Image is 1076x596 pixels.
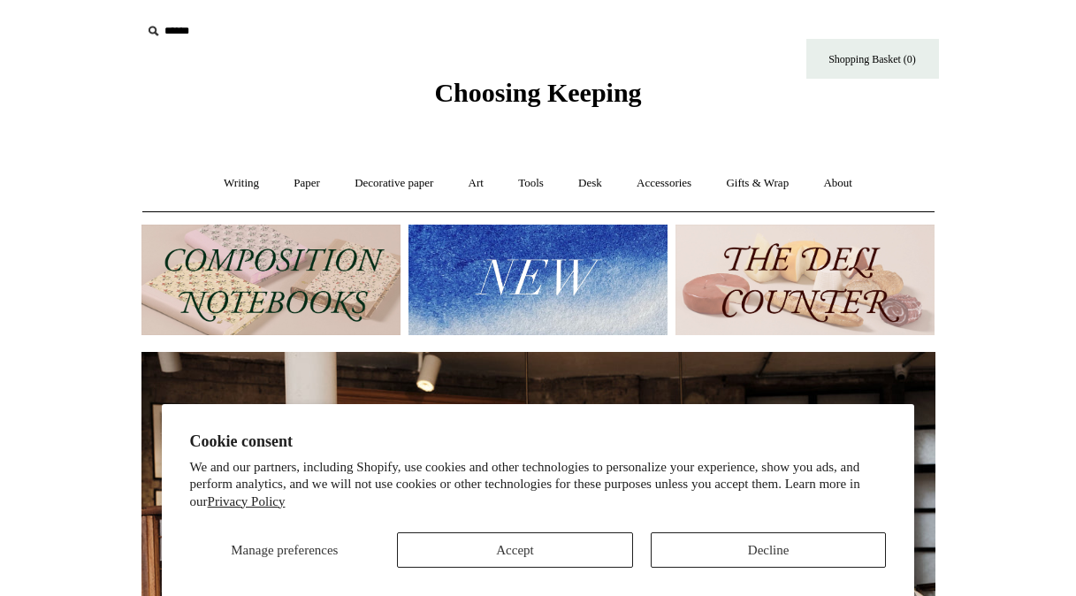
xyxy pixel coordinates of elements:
[141,225,401,335] img: 202302 Composition ledgers.jpg__PID:69722ee6-fa44-49dd-a067-31375e5d54ec
[710,160,805,207] a: Gifts & Wrap
[208,494,286,508] a: Privacy Policy
[434,92,641,104] a: Choosing Keeping
[339,160,449,207] a: Decorative paper
[502,160,560,207] a: Tools
[651,532,887,568] button: Decline
[806,39,939,79] a: Shopping Basket (0)
[397,532,633,568] button: Accept
[562,160,618,207] a: Desk
[675,225,935,335] img: The Deli Counter
[190,459,887,511] p: We and our partners, including Shopify, use cookies and other technologies to personalize your ex...
[408,225,668,335] img: New.jpg__PID:f73bdf93-380a-4a35-bcfe-7823039498e1
[278,160,336,207] a: Paper
[231,543,338,557] span: Manage preferences
[621,160,707,207] a: Accessories
[208,160,275,207] a: Writing
[190,432,887,451] h2: Cookie consent
[434,78,641,107] span: Choosing Keeping
[453,160,500,207] a: Art
[807,160,868,207] a: About
[190,532,380,568] button: Manage preferences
